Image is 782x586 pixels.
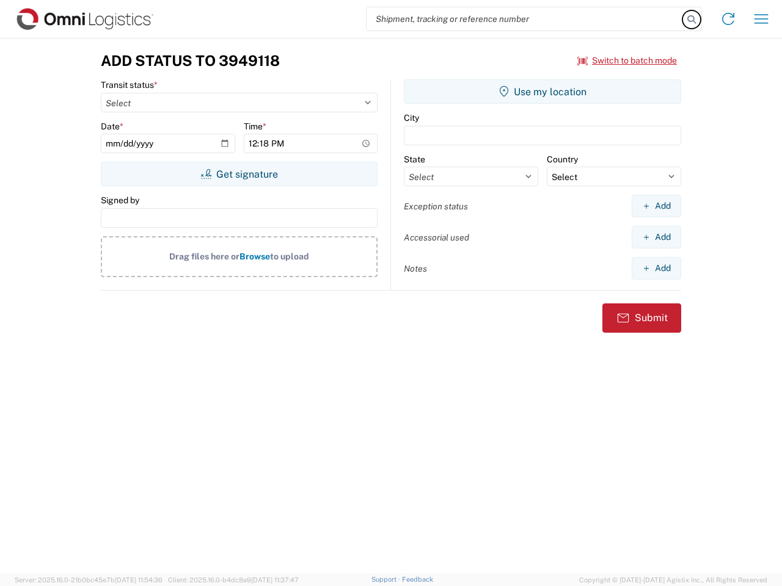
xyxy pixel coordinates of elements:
[402,576,433,583] a: Feedback
[404,232,469,243] label: Accessorial used
[101,79,158,90] label: Transit status
[404,79,681,104] button: Use my location
[404,201,468,212] label: Exception status
[101,52,280,70] h3: Add Status to 3949118
[15,576,163,584] span: Server: 2025.16.0-21b0bc45e7b
[404,154,425,165] label: State
[101,162,378,186] button: Get signature
[547,154,578,165] label: Country
[602,303,681,333] button: Submit
[251,576,299,584] span: [DATE] 11:37:47
[371,576,402,583] a: Support
[404,263,427,274] label: Notes
[367,7,683,31] input: Shipment, tracking or reference number
[632,226,681,248] button: Add
[101,121,123,132] label: Date
[244,121,266,132] label: Time
[270,251,309,261] span: to upload
[115,576,163,584] span: [DATE] 11:54:36
[632,257,681,280] button: Add
[579,574,767,585] span: Copyright © [DATE]-[DATE] Agistix Inc., All Rights Reserved
[101,195,139,206] label: Signed by
[577,51,677,71] button: Switch to batch mode
[404,112,419,123] label: City
[239,251,270,261] span: Browse
[168,576,299,584] span: Client: 2025.16.0-b4dc8a9
[169,251,239,261] span: Drag files here or
[632,195,681,217] button: Add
